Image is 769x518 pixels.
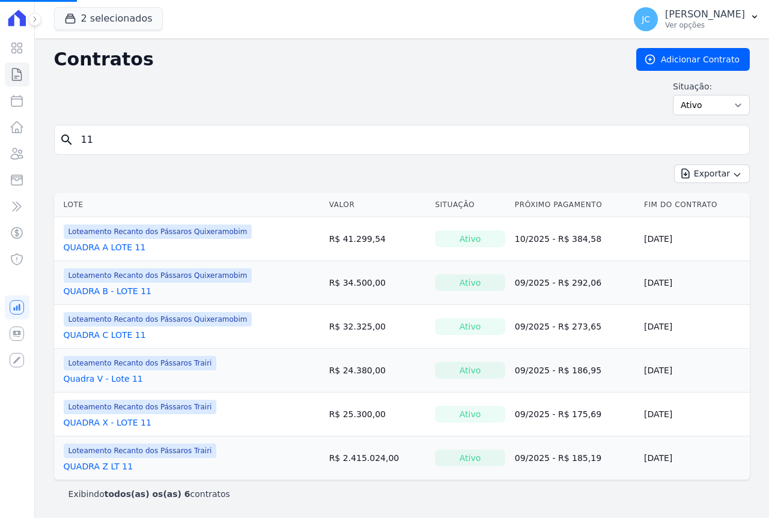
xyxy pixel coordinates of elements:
th: Fim do Contrato [639,193,750,217]
td: [DATE] [639,261,750,305]
a: QUADRA A LOTE 11 [64,241,146,253]
p: Exibindo contratos [68,488,230,500]
span: Loteamento Recanto dos Pássaros Trairi [64,444,217,458]
div: Ativo [435,318,505,335]
td: [DATE] [639,305,750,349]
div: Ativo [435,230,505,247]
span: JC [642,15,650,23]
b: todos(as) os(as) 6 [105,489,190,499]
i: search [59,133,74,147]
td: R$ 25.300,00 [324,393,431,436]
div: Ativo [435,450,505,466]
a: 09/2025 - R$ 273,65 [515,322,601,331]
td: R$ 24.380,00 [324,349,431,393]
td: R$ 34.500,00 [324,261,431,305]
button: 2 selecionados [54,7,163,30]
div: Ativo [435,274,505,291]
a: QUADRA Z LT 11 [64,460,133,472]
label: Situação: [673,80,750,92]
p: [PERSON_NAME] [665,8,745,20]
span: Loteamento Recanto dos Pássaros Trairi [64,356,217,370]
td: R$ 41.299,54 [324,217,431,261]
button: JC [PERSON_NAME] Ver opções [624,2,769,36]
a: 09/2025 - R$ 175,69 [515,409,601,419]
h2: Contratos [54,49,617,70]
td: [DATE] [639,436,750,480]
p: Ver opções [665,20,745,30]
td: R$ 2.415.024,00 [324,436,431,480]
a: 09/2025 - R$ 292,06 [515,278,601,288]
div: Ativo [435,362,505,379]
th: Valor [324,193,431,217]
a: Quadra V - Lote 11 [64,373,143,385]
div: Ativo [435,406,505,423]
span: Loteamento Recanto dos Pássaros Quixeramobim [64,312,252,327]
span: Loteamento Recanto dos Pássaros Trairi [64,400,217,414]
input: Buscar por nome do lote [74,128,744,152]
th: Lote [54,193,324,217]
a: Adicionar Contrato [636,48,750,71]
a: 09/2025 - R$ 186,95 [515,366,601,375]
td: [DATE] [639,349,750,393]
th: Próximo Pagamento [510,193,639,217]
td: R$ 32.325,00 [324,305,431,349]
a: QUADRA X - LOTE 11 [64,417,151,429]
a: 10/2025 - R$ 384,58 [515,234,601,244]
a: QUADRA B - LOTE 11 [64,285,151,297]
th: Situação [430,193,510,217]
button: Exportar [674,164,750,183]
a: QUADRA C LOTE 11 [64,329,146,341]
td: [DATE] [639,217,750,261]
a: 09/2025 - R$ 185,19 [515,453,601,463]
span: Loteamento Recanto dos Pássaros Quixeramobim [64,268,252,283]
td: [DATE] [639,393,750,436]
span: Loteamento Recanto dos Pássaros Quixeramobim [64,224,252,239]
